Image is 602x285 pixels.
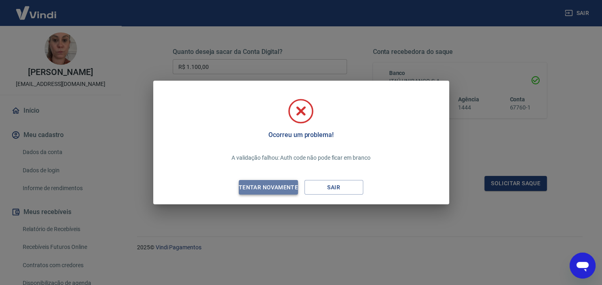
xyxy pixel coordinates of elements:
[231,154,370,162] p: A validação falhou: Auth code não pode ficar em branco
[570,253,596,279] iframe: Botão para abrir a janela de mensagens
[239,180,298,195] button: Tentar novamente
[229,182,308,193] div: Tentar novamente
[268,131,334,139] h5: Ocorreu um problema!
[304,180,363,195] button: Sair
